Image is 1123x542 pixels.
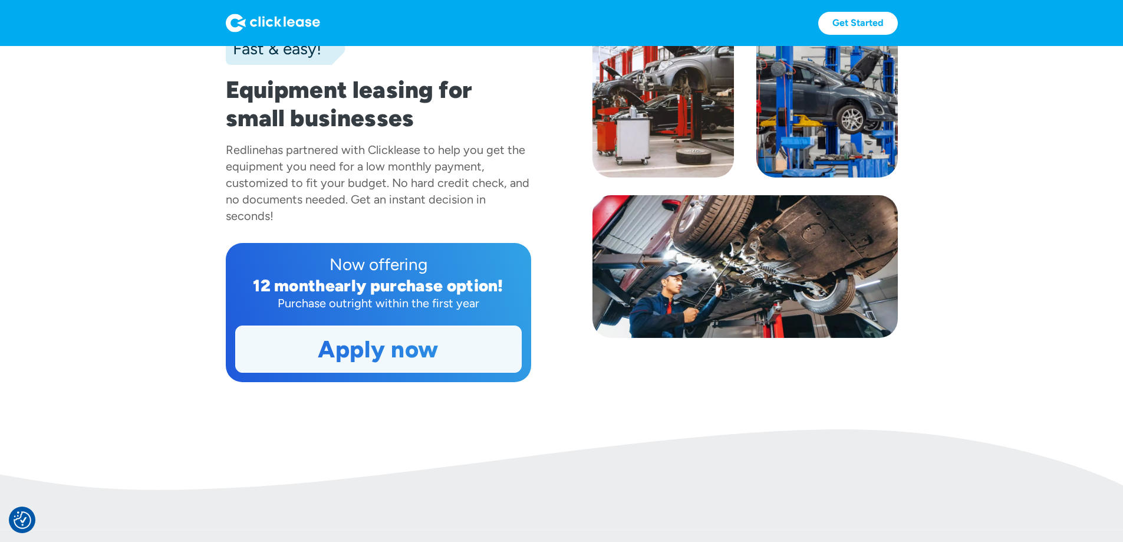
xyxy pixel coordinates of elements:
[235,295,522,311] div: Purchase outright within the first year
[236,326,521,372] a: Apply now
[226,143,265,157] div: Redline
[226,75,531,132] h1: Equipment leasing for small businesses
[14,511,31,529] button: Consent Preferences
[14,511,31,529] img: Revisit consent button
[818,12,898,35] a: Get Started
[235,252,522,276] div: Now offering
[253,275,325,295] div: 12 month
[226,143,529,223] div: has partnered with Clicklease to help you get the equipment you need for a low monthly payment, c...
[226,14,320,32] img: Logo
[226,37,321,60] div: Fast & easy!
[325,275,503,295] div: early purchase option!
